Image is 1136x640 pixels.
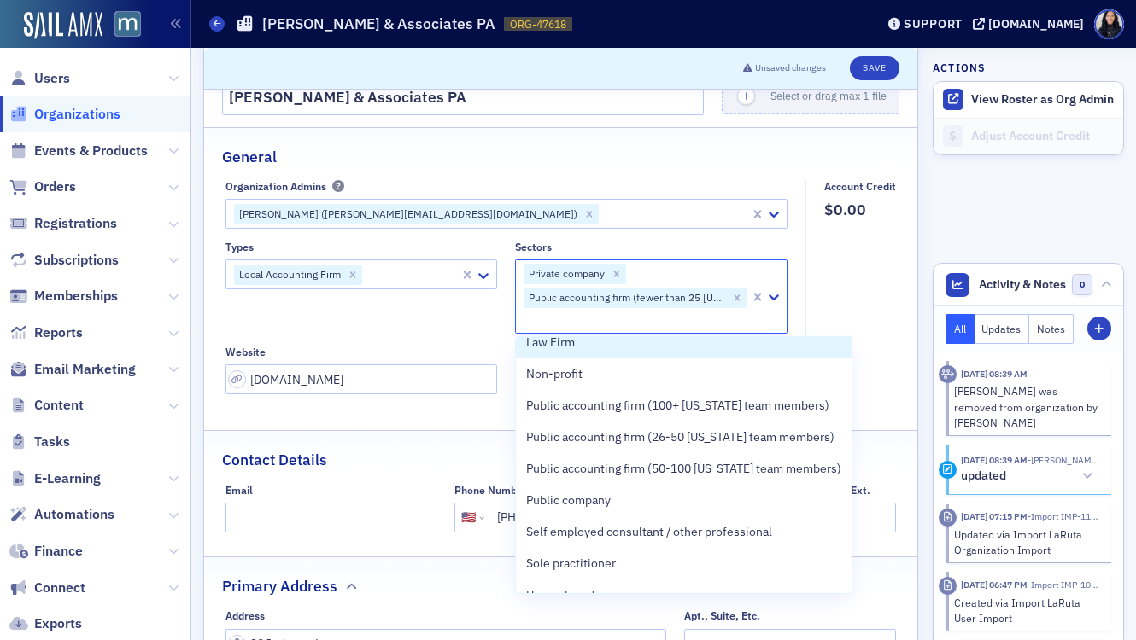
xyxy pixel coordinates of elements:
a: Email Marketing [9,360,136,379]
button: View Roster as Org Admin [971,92,1114,108]
div: Apt., Suite, Etc. [684,609,760,622]
div: Adjust Account Credit [971,129,1115,144]
div: Remove Local Accounting Firm [343,265,362,285]
time: 11/8/2024 08:39 AM [961,454,1028,466]
a: Users [9,69,70,88]
button: Notes [1029,314,1074,344]
a: Tasks [9,433,70,451]
span: Public accounting firm (100+ [US_STATE] team members) [526,397,829,415]
div: Imported Activity [939,509,957,527]
div: Phone Number [454,484,527,497]
span: Users [34,69,70,88]
button: Select or drag max 1 file [722,77,899,114]
span: Law Firm [526,334,575,352]
a: Finance [9,542,83,561]
a: Memberships [9,287,118,305]
img: SailAMX [24,12,102,39]
div: Activity [939,365,957,383]
button: All [946,314,975,344]
button: [DOMAIN_NAME] [973,18,1090,30]
div: Account Credit [824,180,896,193]
span: Subscriptions [34,251,119,270]
div: Remove Private company [607,264,626,284]
span: Activity & Notes [979,276,1066,294]
span: Exports [34,614,82,633]
div: Email [225,484,253,497]
button: Updates [975,314,1030,344]
h1: [PERSON_NAME] & Associates PA [262,14,495,34]
span: Finance [34,542,83,561]
a: Exports [9,614,82,633]
span: Orders [34,177,76,196]
span: Registrations [34,214,117,233]
span: 0 [1072,274,1093,295]
span: E-Learning [34,469,101,488]
div: Sectors [515,241,552,253]
span: Memberships [34,287,118,305]
span: ORG-47618 [510,17,566,32]
div: Remove Melanie Moser (melanie@rymerassociates.com) [580,204,599,224]
time: 3/31/2023 06:47 PM [961,579,1028,591]
button: updated [961,468,1099,486]
div: [DOMAIN_NAME] [988,16,1084,32]
time: 11/8/2024 08:39 AM [961,368,1028,380]
span: Terri Taylor [1028,454,1099,466]
span: Unemployed [526,586,594,604]
h2: General [222,146,277,168]
a: View Homepage [102,11,141,40]
time: 3/31/2023 07:15 PM [961,510,1028,522]
a: Orders [9,177,76,196]
div: Remove Public accounting firm (fewer than 25 Maryland team members) [728,288,747,308]
div: Imported Activity [939,577,957,595]
div: Created via Import LaRuta User Import [954,595,1100,626]
span: Non-profit [526,365,583,383]
div: Organization Admins [225,180,326,193]
a: Adjust Account Credit [934,118,1123,154]
h2: Contact Details [222,449,327,471]
img: SailAMX [114,11,141,38]
span: $0.00 [824,199,896,221]
a: Subscriptions [9,251,119,270]
span: Select or drag max 1 file [770,89,887,102]
span: Sole practitioner [526,555,616,573]
div: Update [939,461,957,479]
a: Registrations [9,214,117,233]
div: Ext. [851,484,870,497]
h5: updated [961,468,1006,484]
span: Profile [1094,9,1124,39]
h2: Primary Address [222,575,337,597]
span: Public company [526,492,611,509]
div: Updated via Import LaRuta Organization Import [954,527,1100,558]
div: Address [225,609,265,622]
span: Import IMP-1199 [1028,510,1101,522]
span: Import IMP-1071 [1028,579,1101,591]
span: Content [34,396,84,415]
div: Private company [524,264,607,284]
a: Reports [9,323,83,342]
span: Public accounting firm (50-100 [US_STATE] team members) [526,460,841,478]
div: Public accounting firm (fewer than 25 [US_STATE] team members) [524,288,728,308]
span: Automations [34,505,114,524]
a: Content [9,396,84,415]
div: [PERSON_NAME] ([PERSON_NAME][EMAIL_ADDRESS][DOMAIN_NAME]) [234,204,580,224]
a: Connect [9,579,85,597]
div: [PERSON_NAME] was removed from organization by [PERSON_NAME] [954,383,1100,430]
span: Email Marketing [34,360,136,379]
a: Events & Products [9,142,148,160]
span: Organizations [34,105,120,124]
div: Local Accounting Firm [234,265,343,285]
a: Organizations [9,105,120,124]
button: Save [850,56,899,80]
span: Self employed consultant / other professional [526,523,772,541]
h4: Actions [933,60,986,75]
a: Automations [9,505,114,524]
span: Reports [34,323,83,342]
a: E-Learning [9,469,101,488]
span: Tasks [34,433,70,451]
span: Public accounting firm (26-50 [US_STATE] team members) [526,428,834,446]
span: Unsaved changes [755,61,826,75]
div: Support [904,16,963,32]
span: Events & Products [34,142,148,160]
div: Types [225,241,254,253]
